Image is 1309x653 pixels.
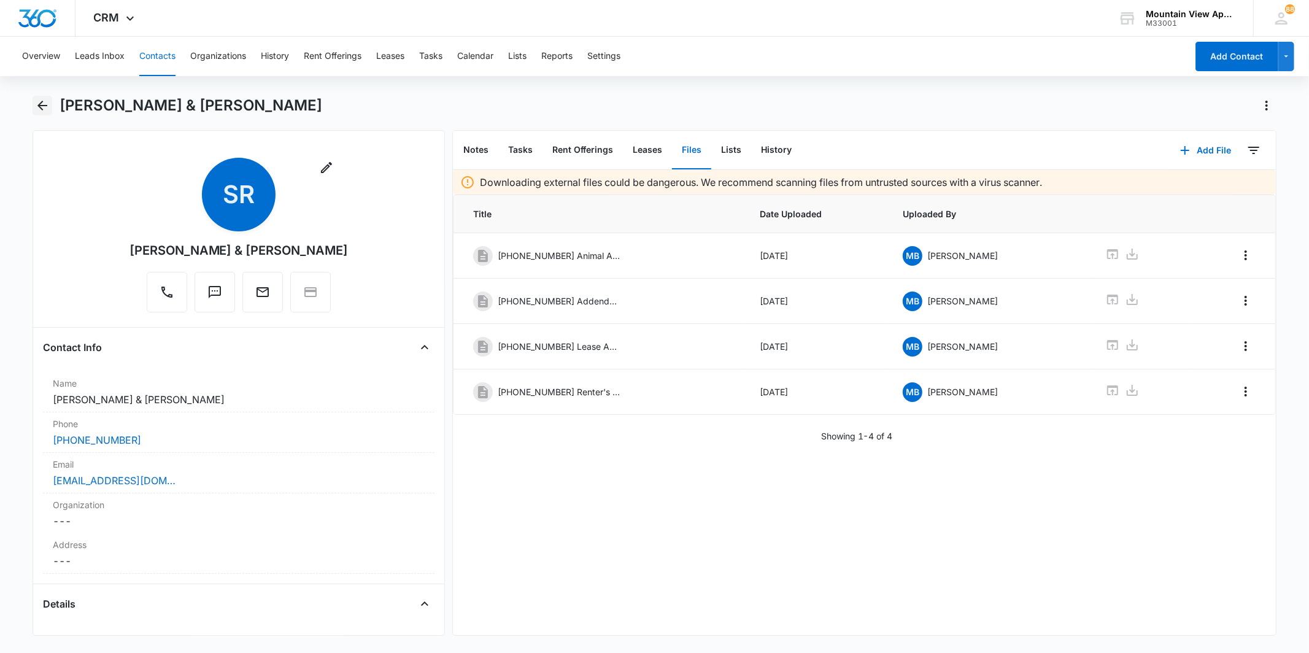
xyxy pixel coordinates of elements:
[202,158,276,231] span: SR
[1236,336,1256,356] button: Overflow Menu
[821,430,893,442] p: Showing 1-4 of 4
[139,37,176,76] button: Contacts
[473,207,730,220] span: Title
[1244,141,1264,160] button: Filters
[927,295,998,307] p: [PERSON_NAME]
[480,175,1042,190] p: Downloading external files could be dangerous. We recommend scanning files from untrusted sources...
[60,96,322,115] h1: [PERSON_NAME] & [PERSON_NAME]
[543,131,623,169] button: Rent Offerings
[454,131,498,169] button: Notes
[53,498,424,511] label: Organization
[587,37,620,76] button: Settings
[53,538,424,551] label: Address
[43,533,434,574] div: Address---
[1168,136,1244,165] button: Add File
[242,291,283,301] a: Email
[1257,96,1276,115] button: Actions
[415,338,434,357] button: Close
[376,37,404,76] button: Leases
[22,37,60,76] button: Overview
[33,96,52,115] button: Back
[53,392,424,407] dd: [PERSON_NAME] & [PERSON_NAME]
[623,131,672,169] button: Leases
[508,37,527,76] button: Lists
[751,131,801,169] button: History
[261,37,289,76] button: History
[711,131,751,169] button: Lists
[147,272,187,312] button: Call
[1236,245,1256,265] button: Overflow Menu
[53,417,424,430] label: Phone
[498,385,620,398] p: [PHONE_NUMBER] Renter's Insurance.pdf
[498,131,543,169] button: Tasks
[43,340,102,355] h4: Contact Info
[541,37,573,76] button: Reports
[927,385,998,398] p: [PERSON_NAME]
[903,207,1076,220] span: Uploaded By
[53,554,424,568] dd: ---
[745,369,888,415] td: [DATE]
[43,493,434,533] div: Organization---
[1236,291,1256,311] button: Overflow Menu
[1285,4,1295,14] span: 88
[53,514,424,528] dd: ---
[94,11,120,24] span: CRM
[43,453,434,493] div: Email[EMAIL_ADDRESS][DOMAIN_NAME]
[419,37,442,76] button: Tasks
[53,633,424,646] label: Lead Source
[195,272,235,312] button: Text
[745,233,888,279] td: [DATE]
[415,594,434,614] button: Close
[1285,4,1295,14] div: notifications count
[903,292,922,311] span: MB
[43,372,434,412] div: Name[PERSON_NAME] & [PERSON_NAME]
[190,37,246,76] button: Organizations
[498,249,620,262] p: [PHONE_NUMBER] Animal Addendum.pdf
[903,337,922,357] span: MB
[745,324,888,369] td: [DATE]
[1236,382,1256,401] button: Overflow Menu
[43,412,434,453] div: Phone[PHONE_NUMBER]
[147,291,187,301] a: Call
[1195,42,1278,71] button: Add Contact
[75,37,125,76] button: Leads Inbox
[745,279,888,324] td: [DATE]
[457,37,493,76] button: Calendar
[53,433,141,447] a: [PHONE_NUMBER]
[760,207,873,220] span: Date Uploaded
[498,340,620,353] p: [PHONE_NUMBER] Lease Agreement.pdf
[195,291,235,301] a: Text
[53,377,424,390] label: Name
[1146,9,1235,19] div: account name
[43,597,75,611] h4: Details
[498,295,620,307] p: [PHONE_NUMBER] Addendums.pdf
[304,37,361,76] button: Rent Offerings
[53,473,176,488] a: [EMAIL_ADDRESS][DOMAIN_NAME]
[129,241,349,260] div: [PERSON_NAME] & [PERSON_NAME]
[927,249,998,262] p: [PERSON_NAME]
[672,131,711,169] button: Files
[53,458,424,471] label: Email
[242,272,283,312] button: Email
[1146,19,1235,28] div: account id
[903,382,922,402] span: MB
[927,340,998,353] p: [PERSON_NAME]
[903,246,922,266] span: MB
